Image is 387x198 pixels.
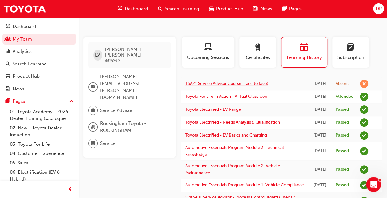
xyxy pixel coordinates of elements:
span: news-icon [253,5,258,13]
span: learningRecordVerb_PASS-icon [360,181,368,189]
span: learningRecordVerb_PASS-icon [360,131,368,140]
a: pages-iconPages [277,2,306,15]
a: Search Learning [2,58,76,70]
button: Pages [2,96,76,107]
div: Analytics [13,48,32,55]
button: Learning History [281,37,327,68]
div: Pages [13,98,25,105]
span: pages-icon [282,5,286,13]
span: car-icon [6,74,10,79]
span: laptop-icon [204,44,212,52]
span: learningRecordVerb_ABSENT-icon [360,80,368,88]
div: Search Learning [12,61,47,68]
span: search-icon [6,61,10,67]
img: Trak [3,2,46,16]
a: News [2,83,76,95]
span: Subscription [337,54,365,61]
span: [PERSON_NAME] [PERSON_NAME] [105,47,166,58]
span: award-icon [254,44,261,52]
div: Passed [336,133,349,138]
span: Search Learning [165,5,199,12]
span: DP [375,5,381,12]
button: Subscription [332,37,369,68]
div: Product Hub [13,73,40,80]
a: Product Hub [2,71,76,82]
a: 04. Customer Experience [7,149,76,158]
span: prev-icon [68,186,72,193]
div: Passed [336,148,349,154]
a: Toyota Electrified - Needs Analysis & Qualification [185,120,280,125]
span: search-icon [158,5,162,13]
span: News [260,5,272,12]
a: Automotive Essentials Program Module 3: Technical Knowledge [185,145,284,157]
span: 659040 [105,58,120,63]
span: Learning History [286,54,322,61]
span: car-icon [209,5,214,13]
span: up-icon [69,97,74,105]
span: learningRecordVerb_PASS-icon [360,165,368,174]
button: Certificates [239,37,276,68]
span: Dashboard [125,5,148,12]
span: Upcoming Sessions [187,54,230,61]
a: Toyota Electrified - EV Basics and Charging [185,133,267,138]
iframe: Intercom live chat [366,177,381,192]
a: My Team [2,34,76,45]
span: guage-icon [6,24,10,30]
a: guage-iconDashboard [113,2,153,15]
a: 05. Sales [7,158,76,168]
div: Dashboard [13,23,36,30]
div: Thu Jul 31 2025 17:24:01 GMT+0800 (Australian Western Standard Time) [313,132,326,139]
span: Pages [289,5,301,12]
a: Automotive Essentials Program Module 2: Vehicle Maintenance [185,163,280,176]
span: Product Hub [216,5,243,12]
span: calendar-icon [300,44,308,52]
span: guage-icon [118,5,122,13]
span: pages-icon [6,99,10,104]
div: Passed [336,120,349,125]
div: Thu Jul 31 2025 17:33:37 GMT+0800 (Australian Western Standard Time) [313,106,326,113]
a: 02. New - Toyota Dealer Induction [7,123,76,140]
a: Dashboard [2,21,76,32]
a: 03. Toyota For Life [7,140,76,149]
div: Thu Jul 31 2025 16:47:11 GMT+0800 (Australian Western Standard Time) [313,166,326,173]
button: DashboardMy TeamAnalyticsSearch LearningProduct HubNews [2,20,76,96]
span: chart-icon [6,49,10,54]
div: Passed [336,107,349,113]
span: learningRecordVerb_ATTEND-icon [360,93,368,101]
a: Toyota For Life In Action - Virtual Classroom [185,94,268,99]
a: Analytics [2,46,76,57]
div: Tue Aug 19 2025 09:00:00 GMT+0800 (Australian Western Standard Time) [313,80,326,87]
span: [PERSON_NAME][EMAIL_ADDRESS][PERSON_NAME][DOMAIN_NAME] [100,73,166,101]
span: briefcase-icon [91,106,95,114]
div: Passed [336,182,349,188]
span: Service Advisor [100,107,133,114]
span: LV [95,52,100,59]
span: learningRecordVerb_PASS-icon [360,118,368,127]
a: car-iconProduct Hub [204,2,248,15]
span: Rockingham Toyota - ROCKINGHAM [100,120,166,134]
a: search-iconSearch Learning [153,2,204,15]
div: Attended [336,94,353,100]
a: TSA21 Service Advisor Course ( face to face) [185,81,268,86]
span: organisation-icon [91,123,95,131]
a: Toyota Electrified - EV Range [185,107,241,112]
a: 01. Toyota Academy - 2025 Dealer Training Catalogue [7,107,76,123]
div: Thu Jul 31 2025 17:12:22 GMT+0800 (Australian Western Standard Time) [313,148,326,155]
button: DP [373,3,384,14]
span: Service [100,140,115,147]
button: Upcoming Sessions [182,37,234,68]
span: Certificates [244,54,272,61]
span: news-icon [6,86,10,92]
div: Thu Jul 31 2025 16:04:04 GMT+0800 (Australian Western Standard Time) [313,182,326,189]
span: email-icon [91,83,95,91]
a: Automotive Essentials Program Module 1: Vehicle Compliance [185,182,304,188]
span: learningRecordVerb_PASS-icon [360,147,368,155]
div: Thu Jul 31 2025 17:26:41 GMT+0800 (Australian Western Standard Time) [313,119,326,126]
span: learningplan-icon [347,44,354,52]
a: 06. Electrification (EV & Hybrid) [7,168,76,184]
div: Tue Aug 05 2025 13:00:00 GMT+0800 (Australian Western Standard Time) [313,93,326,100]
span: learningRecordVerb_PASS-icon [360,105,368,114]
div: Passed [336,167,349,172]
